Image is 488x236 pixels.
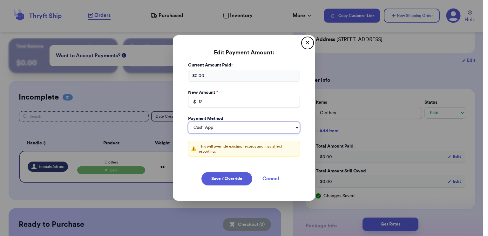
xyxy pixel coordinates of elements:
span: ⚠️ [191,146,196,152]
p: This will override existing records and may affect reporting. [199,144,297,154]
label: Current Amount Paid: [188,62,300,68]
input: 0.00 [188,96,300,108]
button: Cancel [255,172,287,185]
div: $ 0.00 [188,70,300,82]
button: ✕ [302,38,313,48]
div: $ [188,96,196,108]
label: Payment Method [188,115,223,122]
button: Save / Override [201,172,252,185]
label: New Amount [188,89,218,96]
h3: Edit Payment Amount: [180,43,308,62]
